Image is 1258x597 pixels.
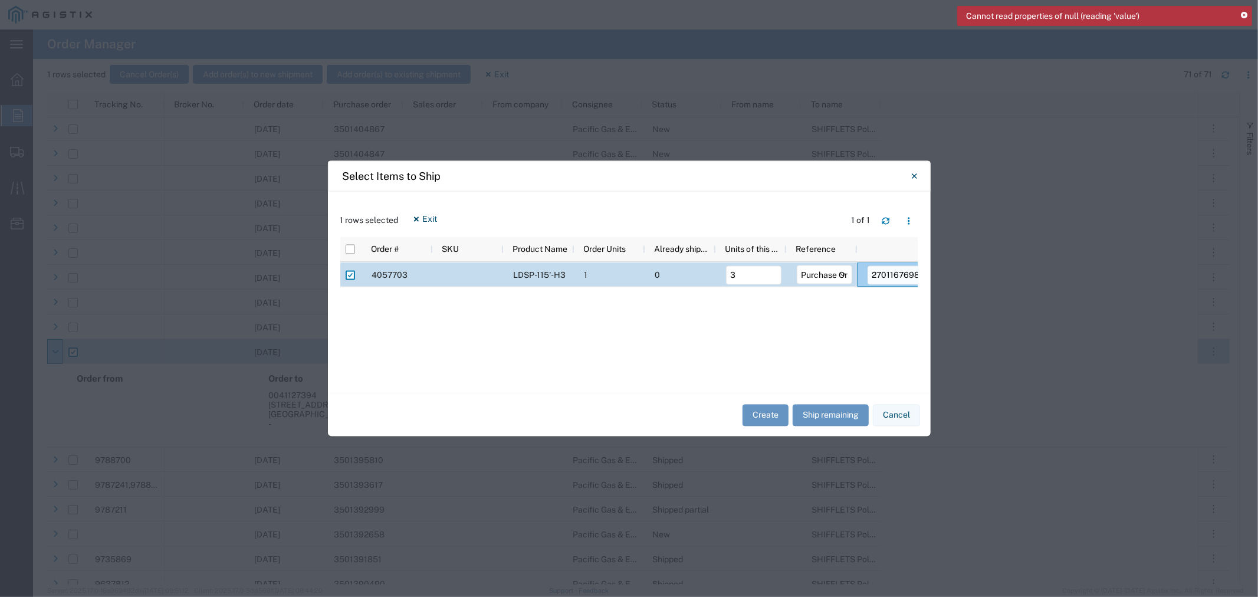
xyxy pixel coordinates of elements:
button: Exit [403,210,447,229]
button: Close [903,165,927,188]
span: 1 [584,271,588,280]
button: Ship remaining [793,404,869,426]
h4: Select Items to Ship [343,168,441,184]
button: Refresh table [876,211,895,230]
button: Cancel [873,404,920,426]
span: Units of this shipment [725,245,782,254]
input: Ref.# [868,266,923,285]
span: Product Name [513,245,568,254]
button: Create [743,404,789,426]
span: SKU [442,245,459,254]
div: 1 of 1 [852,215,872,227]
span: LDSP-115'-H3 [514,271,566,280]
span: Order Units [584,245,626,254]
span: 0 [655,271,661,280]
span: Already shipped [655,245,711,254]
span: 1 rows selected [340,215,399,227]
span: Order # [372,245,399,254]
span: 4057703 [372,271,408,280]
span: Reference [796,245,836,254]
span: Cannot read properties of null (reading 'value') [966,10,1139,22]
